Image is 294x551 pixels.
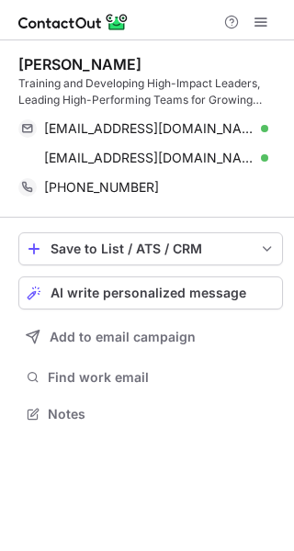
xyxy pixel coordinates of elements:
[18,401,283,427] button: Notes
[18,11,129,33] img: ContactOut v5.3.10
[18,55,141,73] div: [PERSON_NAME]
[44,120,254,137] span: [EMAIL_ADDRESS][DOMAIN_NAME]
[44,150,254,166] span: [EMAIL_ADDRESS][DOMAIN_NAME]
[18,276,283,309] button: AI write personalized message
[51,242,251,256] div: Save to List / ATS / CRM
[44,179,159,196] span: [PHONE_NUMBER]
[48,369,276,386] span: Find work email
[18,320,283,354] button: Add to email campaign
[18,365,283,390] button: Find work email
[51,286,246,300] span: AI write personalized message
[48,406,276,422] span: Notes
[18,232,283,265] button: save-profile-one-click
[18,75,283,108] div: Training and Developing High-Impact Leaders, Leading High-Performing Teams for Growing Organizations
[50,330,196,344] span: Add to email campaign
